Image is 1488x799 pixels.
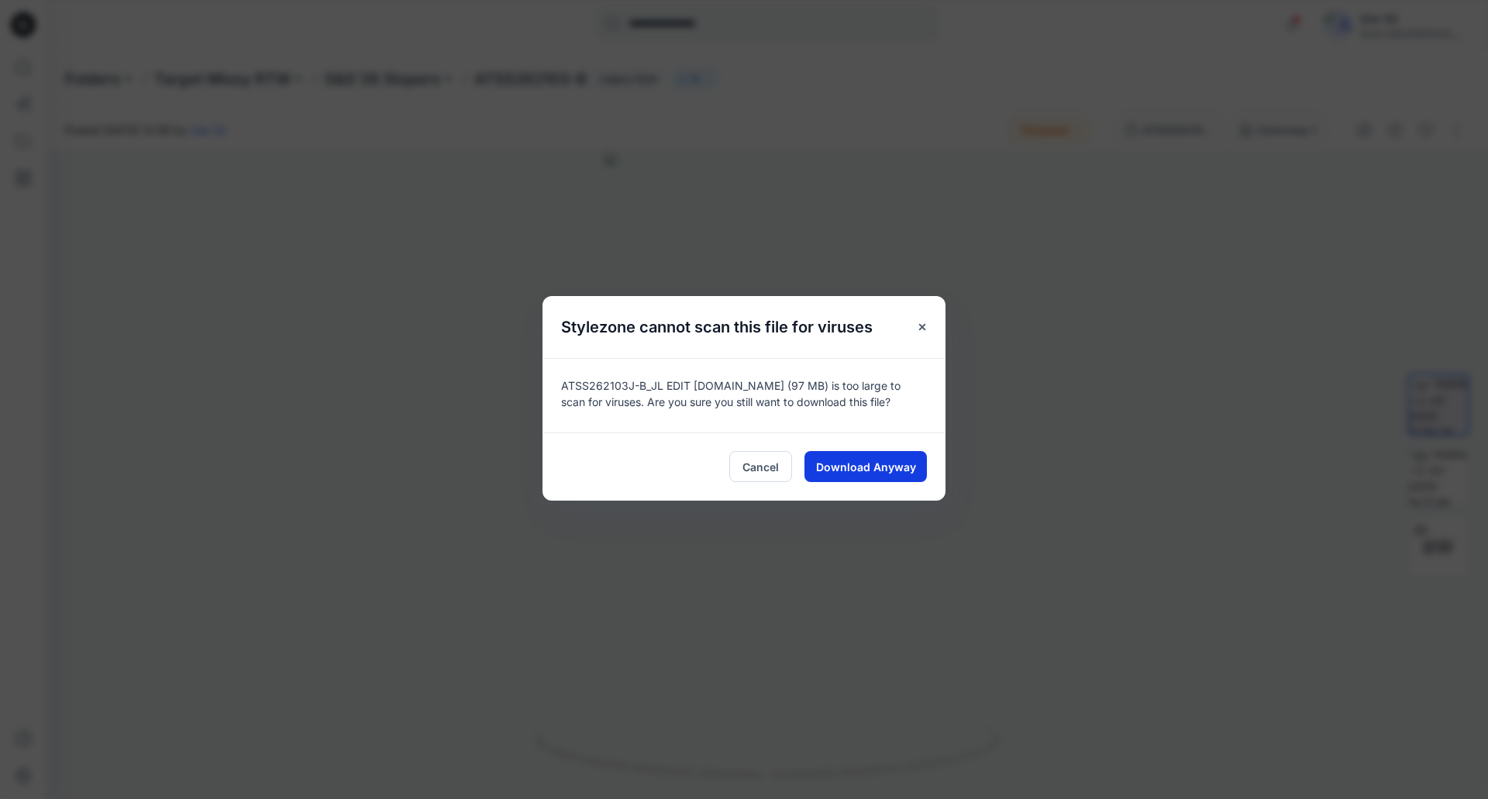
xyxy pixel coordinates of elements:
span: Cancel [742,459,779,475]
button: Close [908,313,936,341]
span: Download Anyway [816,459,916,475]
div: ATSS262103J-B_JL EDIT [DOMAIN_NAME] (97 MB) is too large to scan for viruses. Are you sure you st... [542,358,945,432]
button: Cancel [729,451,792,482]
button: Download Anyway [804,451,927,482]
h5: Stylezone cannot scan this file for viruses [542,296,891,358]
